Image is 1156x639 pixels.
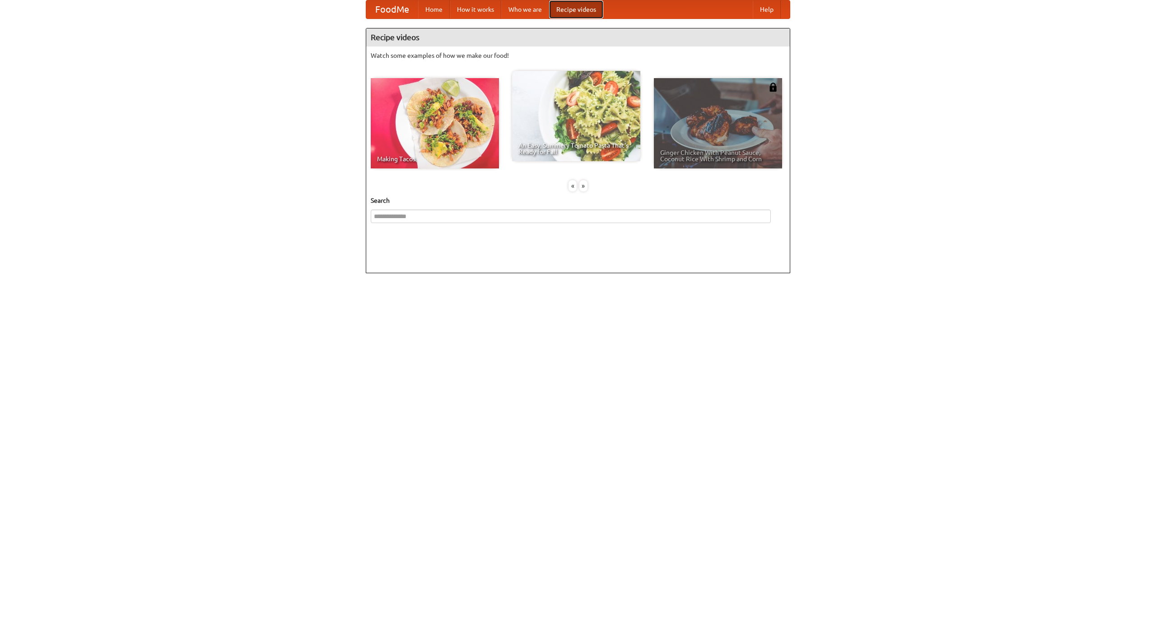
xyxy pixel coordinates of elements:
a: Recipe videos [549,0,603,19]
a: An Easy, Summery Tomato Pasta That's Ready for Fall [512,71,640,161]
div: » [579,180,587,191]
a: FoodMe [366,0,418,19]
img: 483408.png [769,83,778,92]
span: Making Tacos [377,156,493,162]
h5: Search [371,196,785,205]
div: « [569,180,577,191]
h4: Recipe videos [366,28,790,47]
a: Help [753,0,781,19]
a: Making Tacos [371,78,499,168]
a: Home [418,0,450,19]
span: An Easy, Summery Tomato Pasta That's Ready for Fall [518,142,634,155]
a: Who we are [501,0,549,19]
a: How it works [450,0,501,19]
p: Watch some examples of how we make our food! [371,51,785,60]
